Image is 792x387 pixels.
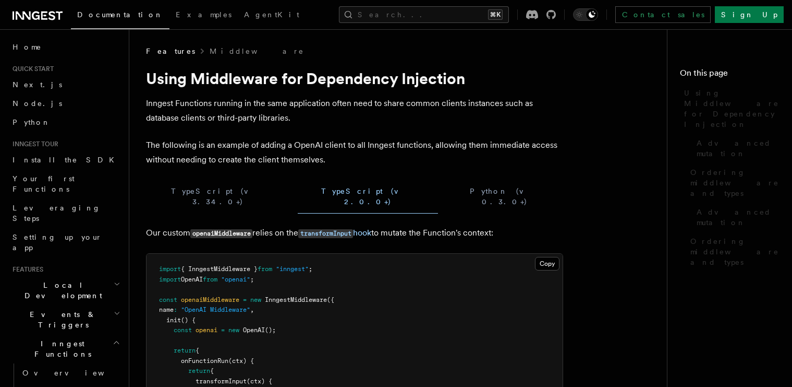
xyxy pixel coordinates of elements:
[250,296,261,303] span: new
[22,369,130,377] span: Overview
[8,113,123,132] a: Python
[8,276,123,305] button: Local Development
[8,334,123,363] button: Inngest Functions
[265,326,276,334] span: ();
[298,228,371,238] a: transformInputhook
[13,156,120,164] span: Install the SDK
[176,10,231,19] span: Examples
[221,276,250,283] span: "openai"
[309,265,312,273] span: ;
[8,140,58,148] span: Inngest tour
[181,265,258,273] span: { InngestMiddleware }
[159,296,177,303] span: const
[13,99,62,108] span: Node.js
[159,265,181,273] span: import
[190,229,252,238] code: openaiMiddleware
[166,316,181,324] span: init
[181,306,250,313] span: "OpenAI Middleware"
[77,10,163,19] span: Documentation
[8,309,114,330] span: Events & Triggers
[174,347,196,354] span: return
[692,203,779,232] a: Advanced mutation
[250,276,254,283] span: ;
[13,80,62,89] span: Next.js
[684,88,779,130] span: Using Middleware for Dependency Injection
[244,10,299,19] span: AgentKit
[8,169,123,198] a: Your first Functions
[238,3,306,28] a: AgentKit
[228,326,239,334] span: new
[8,75,123,94] a: Next.js
[339,6,509,23] button: Search...⌘K
[697,138,779,159] span: Advanced mutation
[8,265,43,274] span: Features
[8,280,114,301] span: Local Development
[8,305,123,334] button: Events & Triggers
[8,198,123,228] a: Leveraging Steps
[680,84,779,134] a: Using Middleware for Dependency Injection
[188,367,210,374] span: return
[8,338,113,359] span: Inngest Functions
[159,306,174,313] span: name
[181,296,239,303] span: openaiMiddleware
[573,8,598,21] button: Toggle dark mode
[181,357,228,365] span: onFunctionRun
[196,326,217,334] span: openai
[146,180,289,214] button: TypeScript (v 3.34.0+)
[690,167,779,198] span: Ordering middleware and types
[18,363,123,382] a: Overview
[203,276,217,283] span: from
[146,69,563,88] h1: Using Middleware for Dependency Injection
[159,276,181,283] span: import
[686,232,779,272] a: Ordering middleware and types
[276,265,309,273] span: "inngest"
[210,46,304,56] a: Middleware
[243,296,247,303] span: =
[181,316,196,324] span: () {
[697,207,779,228] span: Advanced mutation
[8,38,123,56] a: Home
[8,65,54,73] span: Quick start
[327,296,334,303] span: ({
[71,3,169,29] a: Documentation
[13,233,102,252] span: Setting up your app
[243,326,265,334] span: OpenAI
[680,67,779,84] h4: On this page
[196,347,199,354] span: {
[298,229,353,238] code: transformInput
[298,180,438,214] button: TypeScript (v 2.0.0+)
[715,6,784,23] a: Sign Up
[146,226,563,241] p: Our custom relies on the to mutate the Function's context:
[265,296,327,303] span: InngestMiddleware
[13,42,42,52] span: Home
[535,257,559,271] button: Copy
[174,306,177,313] span: :
[196,378,247,385] span: transformInput
[13,204,101,222] span: Leveraging Steps
[13,174,75,193] span: Your first Functions
[258,265,272,273] span: from
[146,96,563,125] p: Inngest Functions running in the same application often need to share common clients instances su...
[692,134,779,163] a: Advanced mutation
[13,118,51,126] span: Python
[181,276,203,283] span: OpenAI
[250,306,254,313] span: ,
[146,138,563,167] p: The following is an example of adding a OpenAI client to all Inngest functions, allowing them imm...
[690,236,779,267] span: Ordering middleware and types
[146,46,195,56] span: Features
[8,150,123,169] a: Install the SDK
[615,6,711,23] a: Contact sales
[221,326,225,334] span: =
[228,357,254,365] span: (ctx) {
[446,180,563,214] button: Python (v 0.3.0+)
[174,326,192,334] span: const
[169,3,238,28] a: Examples
[488,9,503,20] kbd: ⌘K
[8,228,123,257] a: Setting up your app
[686,163,779,203] a: Ordering middleware and types
[210,367,214,374] span: {
[247,378,272,385] span: (ctx) {
[8,94,123,113] a: Node.js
